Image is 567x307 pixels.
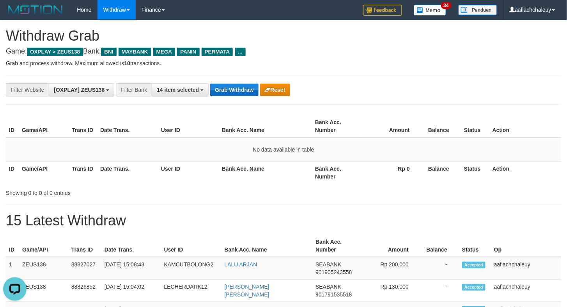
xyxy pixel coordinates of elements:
[260,84,290,96] button: Reset
[153,48,175,56] span: MEGA
[124,60,130,66] strong: 10
[6,137,561,162] td: No data available in table
[152,83,209,96] button: 14 item selected
[6,213,561,228] h1: 15 Latest Withdraw
[225,261,257,268] a: LALU ARJAN
[6,4,65,16] img: MOTION_logo.png
[491,235,561,257] th: Op
[6,115,19,137] th: ID
[235,48,246,56] span: ...
[101,48,116,56] span: BNI
[158,115,219,137] th: User ID
[315,284,341,290] span: SEABANK
[116,83,152,96] div: Filter Bank
[19,115,69,137] th: Game/API
[312,115,362,137] th: Bank Acc. Number
[157,87,199,93] span: 14 item selected
[459,235,491,257] th: Status
[27,48,83,56] span: OXPLAY > ZEUS138
[101,280,161,302] td: [DATE] 15:04:02
[6,161,19,184] th: ID
[461,161,489,184] th: Status
[491,280,561,302] td: aaflachchaleuy
[6,28,561,44] h1: Withdraw Grab
[19,161,69,184] th: Game/API
[420,280,459,302] td: -
[161,280,221,302] td: LECHERDARK12
[461,115,489,137] th: Status
[19,235,68,257] th: Game/API
[462,262,485,268] span: Accepted
[210,84,258,96] button: Grab Withdraw
[68,280,101,302] td: 88826852
[420,257,459,280] td: -
[315,269,352,275] span: Copy 901905243558 to clipboard
[312,235,362,257] th: Bank Acc. Number
[225,284,269,298] a: [PERSON_NAME] [PERSON_NAME]
[158,161,219,184] th: User ID
[6,235,19,257] th: ID
[312,161,362,184] th: Bank Acc. Number
[362,161,422,184] th: Rp 0
[362,280,420,302] td: Rp 130,000
[68,235,101,257] th: Trans ID
[458,5,497,15] img: panduan.png
[219,161,312,184] th: Bank Acc. Name
[6,186,230,197] div: Showing 0 to 0 of 0 entries
[315,261,341,268] span: SEABANK
[414,5,447,16] img: Button%20Memo.svg
[101,257,161,280] td: [DATE] 15:08:43
[101,235,161,257] th: Date Trans.
[68,257,101,280] td: 88827027
[161,235,221,257] th: User ID
[97,161,158,184] th: Date Trans.
[6,48,561,55] h4: Game: Bank:
[362,235,420,257] th: Amount
[489,115,561,137] th: Action
[19,280,68,302] td: ZEUS138
[422,161,461,184] th: Balance
[97,115,158,137] th: Date Trans.
[441,2,452,9] span: 34
[315,291,352,298] span: Copy 901791535518 to clipboard
[69,161,97,184] th: Trans ID
[49,83,114,96] button: [OXPLAY] ZEUS138
[219,115,312,137] th: Bank Acc. Name
[362,257,420,280] td: Rp 200,000
[362,115,422,137] th: Amount
[3,3,27,27] button: Open LiveChat chat widget
[462,284,485,291] span: Accepted
[363,5,402,16] img: Feedback.jpg
[6,59,561,67] p: Grab and process withdraw. Maximum allowed is transactions.
[54,87,105,93] span: [OXPLAY] ZEUS138
[489,161,561,184] th: Action
[69,115,97,137] th: Trans ID
[6,83,49,96] div: Filter Website
[119,48,151,56] span: MAYBANK
[6,257,19,280] td: 1
[19,257,68,280] td: ZEUS138
[422,115,461,137] th: Balance
[177,48,199,56] span: PANIN
[491,257,561,280] td: aaflachchaleuy
[221,235,313,257] th: Bank Acc. Name
[420,235,459,257] th: Balance
[161,257,221,280] td: KAMCUTBOLONG2
[202,48,233,56] span: PERMATA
